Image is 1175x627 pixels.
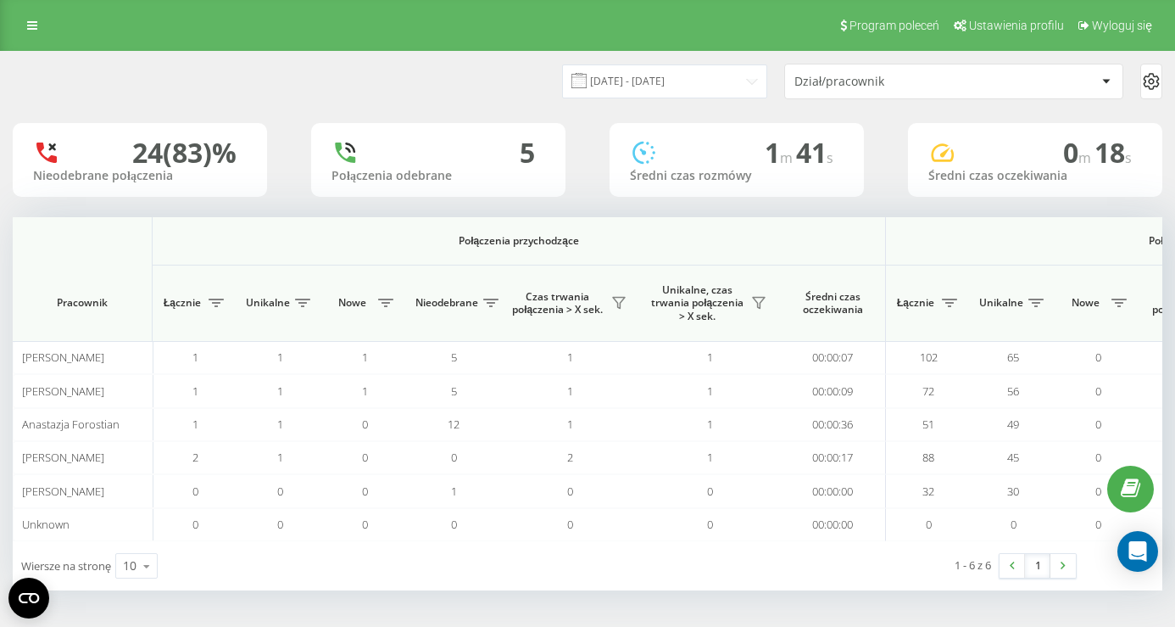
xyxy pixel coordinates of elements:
div: 5 [520,137,535,169]
span: Unknown [22,517,70,532]
span: 5 [451,383,457,399]
span: 1 [192,350,198,365]
span: 1 [192,417,198,432]
span: Czas trwania połączenia > X sek. [509,290,606,316]
span: 0 [451,517,457,532]
span: 1 [362,350,368,365]
span: m [780,148,796,167]
div: Połączenia odebrane [331,169,545,183]
span: 0 [362,450,368,465]
td: 00:00:36 [780,408,886,441]
span: s [827,148,833,167]
span: 0 [362,417,368,432]
span: 1 [707,417,713,432]
span: 1 [567,417,573,432]
span: [PERSON_NAME] [22,484,104,499]
span: 1 [277,350,283,365]
span: 5 [451,350,457,365]
td: 00:00:09 [780,374,886,407]
span: m [1078,148,1094,167]
span: 88 [922,450,934,465]
span: 1 [277,417,283,432]
span: [PERSON_NAME] [22,383,104,399]
a: 1 [1025,554,1050,578]
span: 1 [451,484,457,499]
span: Pracownik [27,296,137,310]
div: 24 (83)% [132,137,237,169]
span: Nowe [1064,296,1106,310]
span: 72 [922,383,934,399]
span: 0 [1095,450,1101,465]
span: 0 [1011,517,1016,532]
span: 1 [192,383,198,399]
span: 1 [362,383,368,399]
span: 0 [926,517,932,532]
span: 0 [451,450,457,465]
span: 0 [1095,417,1101,432]
span: 0 [1095,484,1101,499]
span: 65 [1007,350,1019,365]
span: 0 [707,484,713,499]
span: 0 [362,517,368,532]
span: 51 [922,417,934,432]
span: 2 [567,450,573,465]
span: 0 [567,517,573,532]
span: 12 [448,417,459,432]
span: 32 [922,484,934,499]
span: 45 [1007,450,1019,465]
span: 0 [192,484,198,499]
div: Dział/pracownik [794,75,997,89]
span: Nowe [331,296,373,310]
td: 00:00:17 [780,441,886,474]
div: Średni czas oczekiwania [928,169,1142,183]
span: 1 [707,450,713,465]
span: Unikalne, czas trwania połączenia > X sek. [649,283,746,323]
span: s [1125,148,1132,167]
div: 1 - 6 z 6 [955,557,991,574]
span: 0 [707,517,713,532]
span: 1 [707,350,713,365]
span: Unikalne [246,296,290,310]
td: 00:00:00 [780,508,886,541]
span: 0 [567,484,573,499]
span: 0 [1063,134,1094,171]
span: 102 [920,350,938,365]
span: Połączenia przychodzące [197,234,841,248]
td: 00:00:07 [780,341,886,374]
span: Nieodebrane [415,296,478,310]
span: Ustawienia profilu [969,19,1064,32]
span: 1 [567,383,573,399]
span: Łącznie [894,296,937,310]
span: Wyloguj się [1092,19,1152,32]
span: 41 [796,134,833,171]
span: 1 [277,383,283,399]
span: 30 [1007,484,1019,499]
span: 0 [1095,517,1101,532]
span: 0 [362,484,368,499]
span: 0 [1095,383,1101,399]
span: Łącznie [161,296,203,310]
div: 10 [123,557,136,574]
button: Open CMP widget [8,578,49,619]
div: Średni czas rozmówy [630,169,844,183]
span: [PERSON_NAME] [22,350,104,365]
span: 49 [1007,417,1019,432]
span: 1 [765,134,796,171]
span: 56 [1007,383,1019,399]
span: [PERSON_NAME] [22,450,104,465]
div: Open Intercom Messenger [1117,531,1158,572]
span: 1 [707,383,713,399]
span: 0 [192,517,198,532]
span: Wiersze na stronę [21,558,111,574]
span: 1 [277,450,283,465]
div: Nieodebrane połączenia [33,169,247,183]
span: Średni czas oczekiwania [793,290,872,316]
td: 00:00:00 [780,474,886,507]
span: 0 [277,484,283,499]
span: Unikalne [979,296,1023,310]
span: 0 [1095,350,1101,365]
span: Anastazja Forostian [22,417,120,432]
span: Program poleceń [849,19,939,32]
span: 2 [192,450,198,465]
span: 0 [277,517,283,532]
